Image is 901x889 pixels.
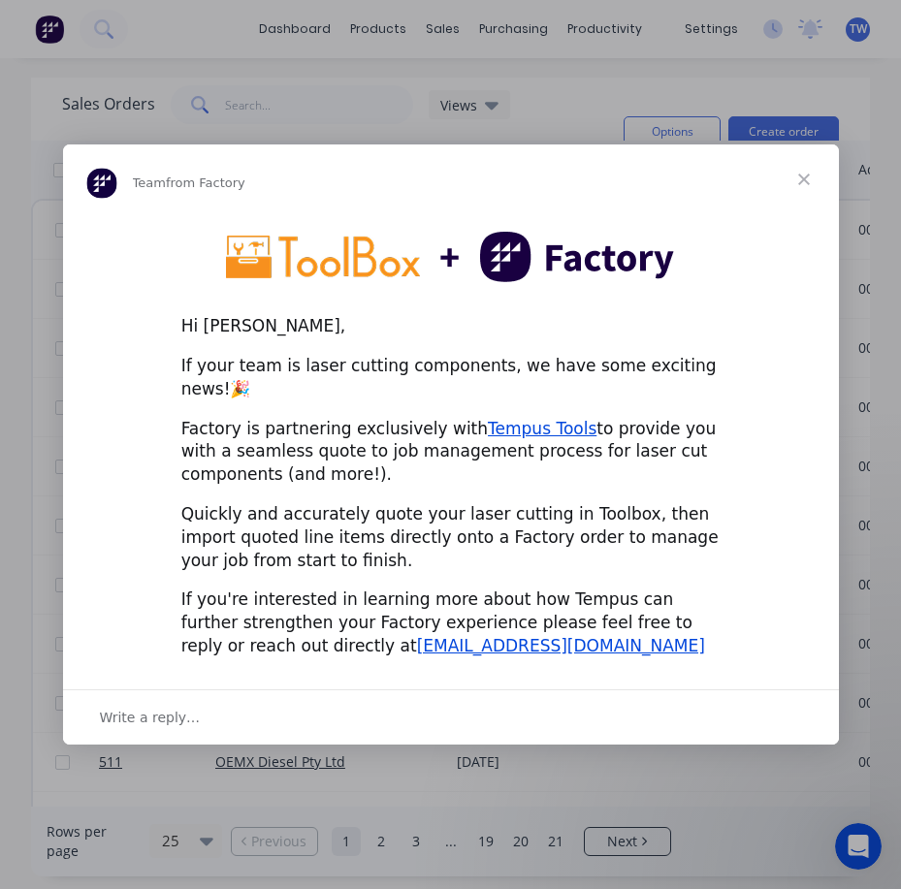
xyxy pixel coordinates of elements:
[417,636,705,655] a: [EMAIL_ADDRESS][DOMAIN_NAME]
[181,315,721,338] div: Hi [PERSON_NAME],
[63,689,839,745] div: Open conversation and reply
[100,705,201,730] span: Write a reply…
[181,503,721,572] div: Quickly and accurately quote your laser cutting in Toolbox, then import quoted line items directl...
[133,175,166,190] span: Team
[86,168,117,199] img: Profile image for Team
[488,419,596,438] a: Tempus Tools
[181,418,721,487] div: Factory is partnering exclusively with to provide you with a seamless quote to job management pro...
[769,144,839,214] span: Close
[181,588,721,657] div: If you're interested in learning more about how Tempus can further strengthen your Factory experi...
[181,355,721,401] div: If your team is laser cutting components, we have some exciting news!🎉
[166,175,245,190] span: from Factory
